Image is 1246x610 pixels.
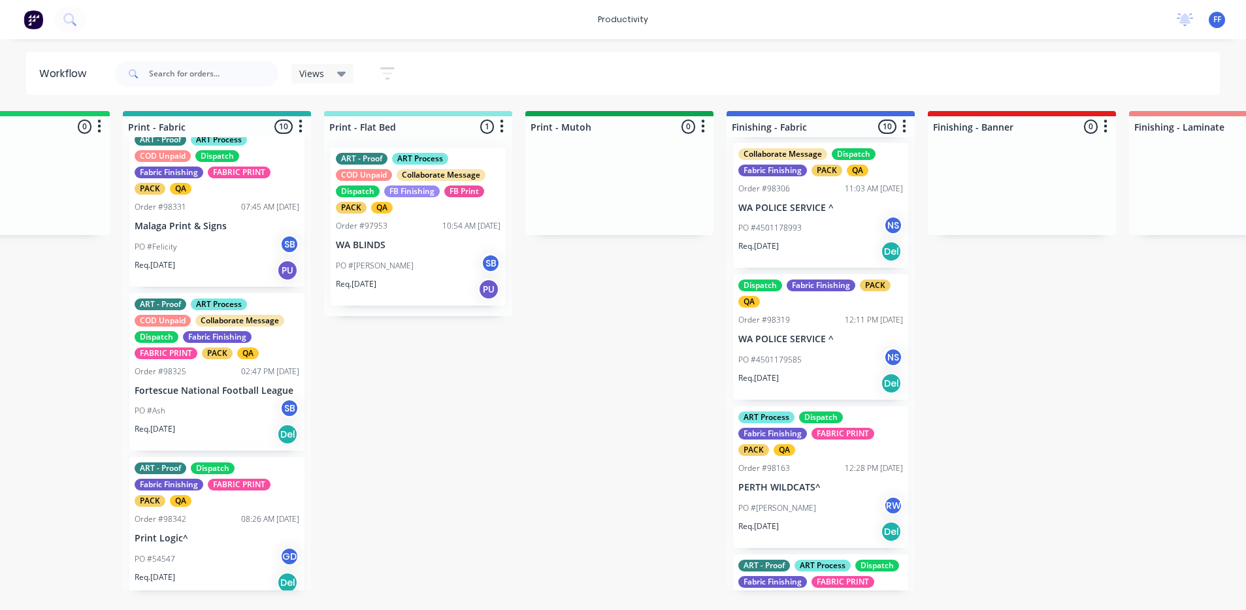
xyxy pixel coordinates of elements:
[135,385,299,396] p: Fortescue National Football League
[299,67,324,80] span: Views
[738,240,779,252] p: Req. [DATE]
[336,202,367,214] div: PACK
[738,354,802,366] p: PO #4501179585
[883,216,903,235] div: NS
[881,521,902,542] div: Del
[738,222,802,234] p: PO #4501178993
[738,462,790,474] div: Order #98163
[738,428,807,440] div: Fabric Finishing
[738,411,795,423] div: ART Process
[442,220,500,232] div: 10:54 AM [DATE]
[129,457,304,599] div: ART - ProofDispatchFabric FinishingFABRIC PRINTPACKQAOrder #9834208:26 AM [DATE]Print Logic^PO #5...
[481,253,500,273] div: SB
[478,279,499,300] div: PU
[845,314,903,326] div: 12:11 PM [DATE]
[733,274,908,400] div: DispatchFabric FinishingPACKQAOrder #9831912:11 PM [DATE]WA POLICE SERVICE ^PO #4501179585NSReq.[...
[738,576,807,588] div: Fabric Finishing
[170,495,191,507] div: QA
[39,66,93,82] div: Workflow
[812,165,842,176] div: PACK
[738,334,903,345] p: WA POLICE SERVICE ^
[799,411,843,423] div: Dispatch
[280,398,299,418] div: SB
[277,424,298,445] div: Del
[336,260,414,272] p: PO #[PERSON_NAME]
[738,482,903,493] p: PERTH WILDCATS^
[237,347,259,359] div: QA
[392,153,448,165] div: ART Process
[738,202,903,214] p: WA POLICE SERVICE ^
[135,201,186,213] div: Order #98331
[183,331,252,343] div: Fabric Finishing
[135,241,177,253] p: PO #Felicity
[241,513,299,525] div: 08:26 AM [DATE]
[135,221,299,232] p: Malaga Print & Signs
[135,315,191,327] div: COD Unpaid
[812,576,874,588] div: FABRIC PRINT
[738,165,807,176] div: Fabric Finishing
[135,533,299,544] p: Print Logic^
[195,150,239,162] div: Dispatch
[135,331,178,343] div: Dispatch
[277,260,298,281] div: PU
[135,259,175,271] p: Req. [DATE]
[397,169,485,181] div: Collaborate Message
[774,444,795,456] div: QA
[738,148,827,160] div: Collaborate Message
[881,373,902,394] div: Del
[277,572,298,593] div: Del
[787,280,855,291] div: Fabric Finishing
[135,479,203,490] div: Fabric Finishing
[444,185,484,197] div: FB Print
[135,347,197,359] div: FABRIC PRINT
[883,496,903,515] div: RW
[135,150,191,162] div: COD Unpaid
[881,241,902,262] div: Del
[733,406,908,548] div: ART ProcessDispatchFabric FinishingFABRIC PRINTPACKQAOrder #9816312:28 PM [DATE]PERTH WILDCATS^PO...
[208,167,271,178] div: FABRIC PRINT
[738,296,760,308] div: QA
[832,148,876,160] div: Dispatch
[845,462,903,474] div: 12:28 PM [DATE]
[883,347,903,367] div: NS
[336,220,387,232] div: Order #97953
[738,521,779,532] p: Req. [DATE]
[135,405,165,417] p: PO #Ash
[280,234,299,254] div: SB
[795,560,851,571] div: ART Process
[191,298,247,310] div: ART Process
[738,560,790,571] div: ART - Proof
[135,423,175,435] p: Req. [DATE]
[135,513,186,525] div: Order #98342
[135,553,175,565] p: PO #54547
[738,444,769,456] div: PACK
[738,314,790,326] div: Order #98319
[135,571,175,583] p: Req. [DATE]
[331,148,506,306] div: ART - ProofART ProcessCOD UnpaidCollaborate MessageDispatchFB FinishingFB PrintPACKQAOrder #97953...
[1213,14,1221,25] span: FF
[371,202,393,214] div: QA
[135,298,186,310] div: ART - Proof
[738,372,779,384] p: Req. [DATE]
[24,10,43,29] img: Factory
[847,165,868,176] div: QA
[812,428,874,440] div: FABRIC PRINT
[129,129,304,287] div: ART - ProofART ProcessCOD UnpaidDispatchFabric FinishingFABRIC PRINTPACKQAOrder #9833107:45 AM [D...
[336,185,380,197] div: Dispatch
[855,560,899,571] div: Dispatch
[241,201,299,213] div: 07:45 AM [DATE]
[195,315,284,327] div: Collaborate Message
[135,183,165,195] div: PACK
[135,167,203,178] div: Fabric Finishing
[135,462,186,474] div: ART - Proof
[135,366,186,377] div: Order #98325
[336,153,387,165] div: ART - Proof
[384,185,440,197] div: FB Finishing
[135,495,165,507] div: PACK
[591,10,655,29] div: productivity
[149,61,278,87] input: Search for orders...
[738,183,790,195] div: Order #98306
[191,462,235,474] div: Dispatch
[135,134,186,146] div: ART - Proof
[738,280,782,291] div: Dispatch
